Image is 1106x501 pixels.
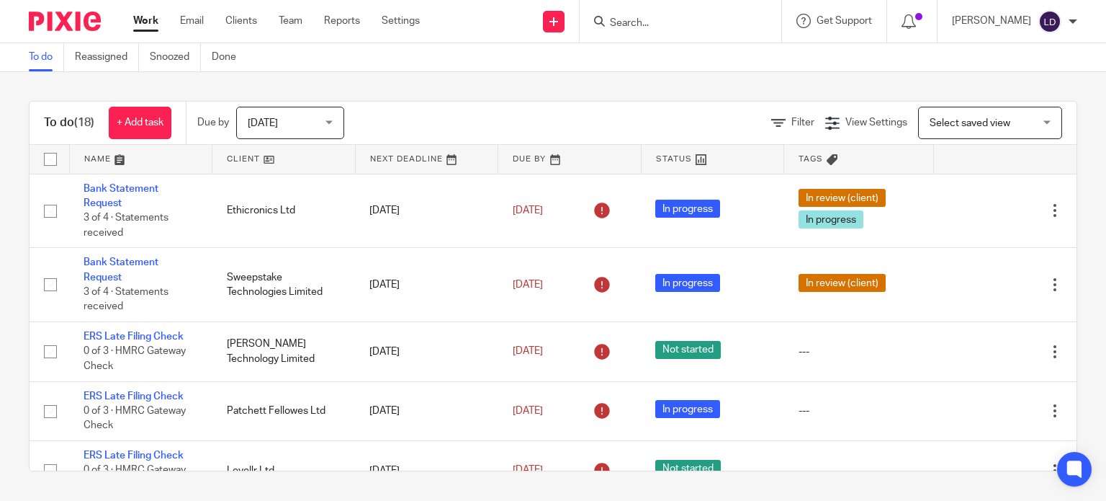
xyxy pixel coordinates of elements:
span: Not started [655,460,721,478]
div: --- [799,464,920,478]
p: [PERSON_NAME] [952,14,1031,28]
td: [DATE] [355,441,498,500]
span: [DATE] [513,347,543,357]
span: Get Support [817,16,872,26]
span: 3 of 4 · Statements received [84,287,168,312]
span: Filter [791,118,814,128]
span: Not started [655,341,721,359]
a: ERS Late Filing Check [84,332,184,342]
span: Select saved view [930,118,1010,128]
a: Work [133,14,158,28]
td: Ethicronics Ltd [212,174,356,248]
span: In review (client) [799,189,886,207]
td: Sweepstake Technologies Limited [212,248,356,322]
h1: To do [44,115,94,130]
span: Tags [799,155,823,163]
td: Levellr Ltd [212,441,356,500]
a: Team [279,14,302,28]
a: + Add task [109,107,171,139]
td: [DATE] [355,248,498,322]
span: In progress [655,274,720,292]
input: Search [608,17,738,30]
td: Patchett Fellowes Ltd [212,381,356,440]
td: [DATE] [355,322,498,381]
div: --- [799,404,920,418]
div: --- [799,345,920,359]
span: [DATE] [513,205,543,216]
a: Email [180,14,204,28]
a: Reassigned [75,43,139,71]
a: To do [29,43,64,71]
a: Snoozed [150,43,201,71]
span: 0 of 3 · HMRC Gateway Check [84,406,186,431]
p: Due by [197,115,229,130]
a: Done [212,43,247,71]
span: View Settings [845,118,907,128]
img: Pixie [29,12,101,31]
td: [DATE] [355,174,498,248]
span: [DATE] [513,406,543,416]
span: [DATE] [248,118,278,128]
a: Bank Statement Request [84,257,158,282]
a: ERS Late Filing Check [84,451,184,461]
span: In progress [655,200,720,218]
a: Clients [225,14,257,28]
span: In progress [799,210,863,229]
span: (18) [74,117,94,128]
span: In progress [655,400,720,418]
span: In review (client) [799,274,886,292]
span: [DATE] [513,280,543,290]
a: ERS Late Filing Check [84,391,184,402]
span: 3 of 4 · Statements received [84,213,168,238]
img: svg%3E [1038,10,1061,33]
a: Bank Statement Request [84,184,158,208]
span: 0 of 3 · HMRC Gateway Check [84,466,186,491]
span: [DATE] [513,466,543,476]
td: [PERSON_NAME] Technology Limited [212,322,356,381]
td: [DATE] [355,381,498,440]
a: Settings [382,14,420,28]
a: Reports [324,14,360,28]
span: 0 of 3 · HMRC Gateway Check [84,347,186,372]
